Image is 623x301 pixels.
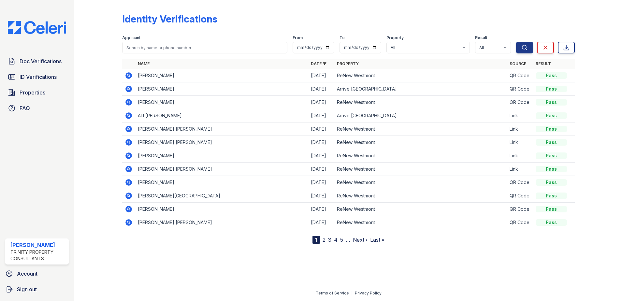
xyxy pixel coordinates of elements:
[507,82,533,96] td: QR Code
[536,179,567,186] div: Pass
[20,89,45,96] span: Properties
[334,203,507,216] td: ReNew Westmont
[507,216,533,229] td: QR Code
[3,21,71,34] img: CE_Logo_Blue-a8612792a0a2168367f1c8372b55b34899dd931a85d93a1a3d3e32e68fde9ad4.png
[308,149,334,163] td: [DATE]
[334,96,507,109] td: ReNew Westmont
[334,69,507,82] td: ReNew Westmont
[308,122,334,136] td: [DATE]
[20,73,57,81] span: ID Verifications
[334,136,507,149] td: ReNew Westmont
[536,99,567,106] div: Pass
[536,206,567,212] div: Pass
[334,176,507,189] td: ReNew Westmont
[475,35,487,40] label: Result
[308,216,334,229] td: [DATE]
[334,82,507,96] td: Arrive [GEOGRAPHIC_DATA]
[334,122,507,136] td: ReNew Westmont
[10,241,66,249] div: [PERSON_NAME]
[507,163,533,176] td: Link
[308,176,334,189] td: [DATE]
[135,149,308,163] td: [PERSON_NAME]
[507,136,533,149] td: Link
[293,35,303,40] label: From
[337,61,359,66] a: Property
[5,55,69,68] a: Doc Verifications
[370,236,384,243] a: Last »
[135,122,308,136] td: [PERSON_NAME] [PERSON_NAME]
[346,236,350,244] span: …
[334,109,507,122] td: Arrive [GEOGRAPHIC_DATA]
[3,267,71,280] a: Account
[122,13,217,25] div: Identity Verifications
[308,109,334,122] td: [DATE]
[507,149,533,163] td: Link
[351,291,353,295] div: |
[334,216,507,229] td: ReNew Westmont
[340,236,343,243] a: 5
[334,189,507,203] td: ReNew Westmont
[507,203,533,216] td: QR Code
[536,166,567,172] div: Pass
[308,203,334,216] td: [DATE]
[135,96,308,109] td: [PERSON_NAME]
[135,163,308,176] td: [PERSON_NAME] [PERSON_NAME]
[17,270,37,278] span: Account
[312,236,320,244] div: 1
[334,236,338,243] a: 4
[510,61,526,66] a: Source
[353,236,368,243] a: Next ›
[138,61,150,66] a: Name
[536,139,567,146] div: Pass
[311,61,326,66] a: Date ▼
[135,136,308,149] td: [PERSON_NAME] [PERSON_NAME]
[5,70,69,83] a: ID Verifications
[334,163,507,176] td: ReNew Westmont
[308,69,334,82] td: [DATE]
[122,42,287,53] input: Search by name or phone number
[122,35,140,40] label: Applicant
[316,291,349,295] a: Terms of Service
[328,236,331,243] a: 3
[536,193,567,199] div: Pass
[507,189,533,203] td: QR Code
[20,104,30,112] span: FAQ
[308,163,334,176] td: [DATE]
[536,112,567,119] div: Pass
[340,35,345,40] label: To
[536,72,567,79] div: Pass
[135,176,308,189] td: [PERSON_NAME]
[507,109,533,122] td: Link
[135,109,308,122] td: ALI [PERSON_NAME]
[334,149,507,163] td: ReNew Westmont
[5,102,69,115] a: FAQ
[536,61,551,66] a: Result
[355,291,382,295] a: Privacy Policy
[536,86,567,92] div: Pass
[536,126,567,132] div: Pass
[3,283,71,296] a: Sign out
[536,152,567,159] div: Pass
[323,236,326,243] a: 2
[5,86,69,99] a: Properties
[10,249,66,262] div: Trinity Property Consultants
[536,219,567,226] div: Pass
[308,136,334,149] td: [DATE]
[386,35,404,40] label: Property
[135,69,308,82] td: [PERSON_NAME]
[135,203,308,216] td: [PERSON_NAME]
[135,216,308,229] td: [PERSON_NAME] [PERSON_NAME]
[507,96,533,109] td: QR Code
[507,176,533,189] td: QR Code
[17,285,37,293] span: Sign out
[308,96,334,109] td: [DATE]
[507,122,533,136] td: Link
[135,82,308,96] td: [PERSON_NAME]
[20,57,62,65] span: Doc Verifications
[308,189,334,203] td: [DATE]
[507,69,533,82] td: QR Code
[308,82,334,96] td: [DATE]
[135,189,308,203] td: [PERSON_NAME][GEOGRAPHIC_DATA]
